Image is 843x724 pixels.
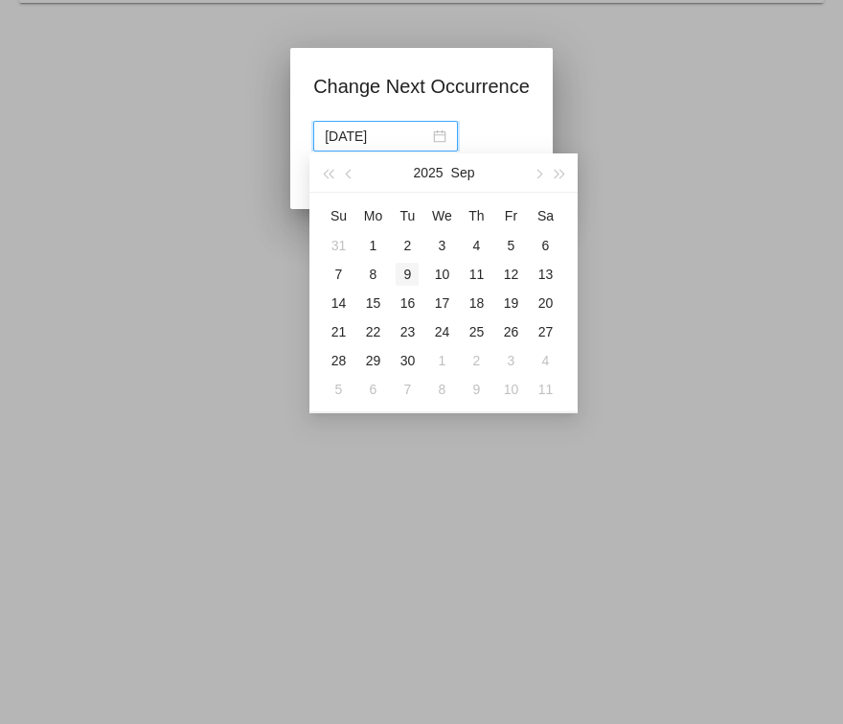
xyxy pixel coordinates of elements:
[534,263,557,286] div: 13
[465,349,488,372] div: 2
[493,317,528,346] td: 9/26/2025
[528,200,562,231] th: Sat
[361,349,384,372] div: 29
[390,289,424,317] td: 9/16/2025
[327,378,350,401] div: 5
[355,317,390,346] td: 9/22/2025
[430,378,453,401] div: 8
[321,317,355,346] td: 9/21/2025
[361,378,384,401] div: 6
[459,260,493,289] td: 9/11/2025
[534,349,557,372] div: 4
[493,346,528,375] td: 10/3/2025
[459,200,493,231] th: Thu
[424,200,459,231] th: Wed
[499,292,522,315] div: 19
[321,231,355,260] td: 8/31/2025
[465,378,488,401] div: 9
[396,292,419,315] div: 16
[321,289,355,317] td: 9/14/2025
[424,375,459,404] td: 10/8/2025
[493,260,528,289] td: 9/12/2025
[390,231,424,260] td: 9/2/2025
[465,292,488,315] div: 18
[465,320,488,343] div: 25
[424,260,459,289] td: 9/10/2025
[390,260,424,289] td: 9/9/2025
[339,153,360,192] button: Previous month (PageUp)
[413,153,443,192] button: 2025
[396,263,419,286] div: 9
[459,346,493,375] td: 10/2/2025
[396,378,419,401] div: 7
[528,260,562,289] td: 9/13/2025
[325,126,429,147] input: Select date
[424,317,459,346] td: 9/24/2025
[390,317,424,346] td: 9/23/2025
[499,263,522,286] div: 12
[459,289,493,317] td: 9/18/2025
[390,200,424,231] th: Tue
[361,292,384,315] div: 15
[528,153,549,192] button: Next month (PageDown)
[327,320,350,343] div: 21
[424,346,459,375] td: 10/1/2025
[534,292,557,315] div: 20
[430,292,453,315] div: 17
[313,71,530,102] h1: Change Next Occurrence
[430,320,453,343] div: 24
[321,200,355,231] th: Sun
[534,320,557,343] div: 27
[528,317,562,346] td: 9/27/2025
[396,320,419,343] div: 23
[424,289,459,317] td: 9/17/2025
[499,320,522,343] div: 26
[465,234,488,257] div: 4
[327,263,350,286] div: 7
[549,153,570,192] button: Next year (Control + right)
[321,346,355,375] td: 9/28/2025
[430,349,453,372] div: 1
[451,153,475,192] button: Sep
[459,231,493,260] td: 9/4/2025
[528,231,562,260] td: 9/6/2025
[493,231,528,260] td: 9/5/2025
[465,263,488,286] div: 11
[499,234,522,257] div: 5
[361,234,384,257] div: 1
[355,289,390,317] td: 9/15/2025
[355,200,390,231] th: Mon
[499,378,522,401] div: 10
[528,375,562,404] td: 10/11/2025
[321,260,355,289] td: 9/7/2025
[355,231,390,260] td: 9/1/2025
[493,289,528,317] td: 9/19/2025
[317,153,338,192] button: Last year (Control + left)
[361,320,384,343] div: 22
[534,378,557,401] div: 11
[534,234,557,257] div: 6
[390,346,424,375] td: 9/30/2025
[327,349,350,372] div: 28
[355,346,390,375] td: 9/29/2025
[355,375,390,404] td: 10/6/2025
[459,317,493,346] td: 9/25/2025
[424,231,459,260] td: 9/3/2025
[321,375,355,404] td: 10/5/2025
[327,292,350,315] div: 14
[390,375,424,404] td: 10/7/2025
[499,349,522,372] div: 3
[430,263,453,286] div: 10
[430,234,453,257] div: 3
[361,263,384,286] div: 8
[528,346,562,375] td: 10/4/2025
[459,375,493,404] td: 10/9/2025
[493,375,528,404] td: 10/10/2025
[396,234,419,257] div: 2
[327,234,350,257] div: 31
[528,289,562,317] td: 9/20/2025
[396,349,419,372] div: 30
[355,260,390,289] td: 9/8/2025
[493,200,528,231] th: Fri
